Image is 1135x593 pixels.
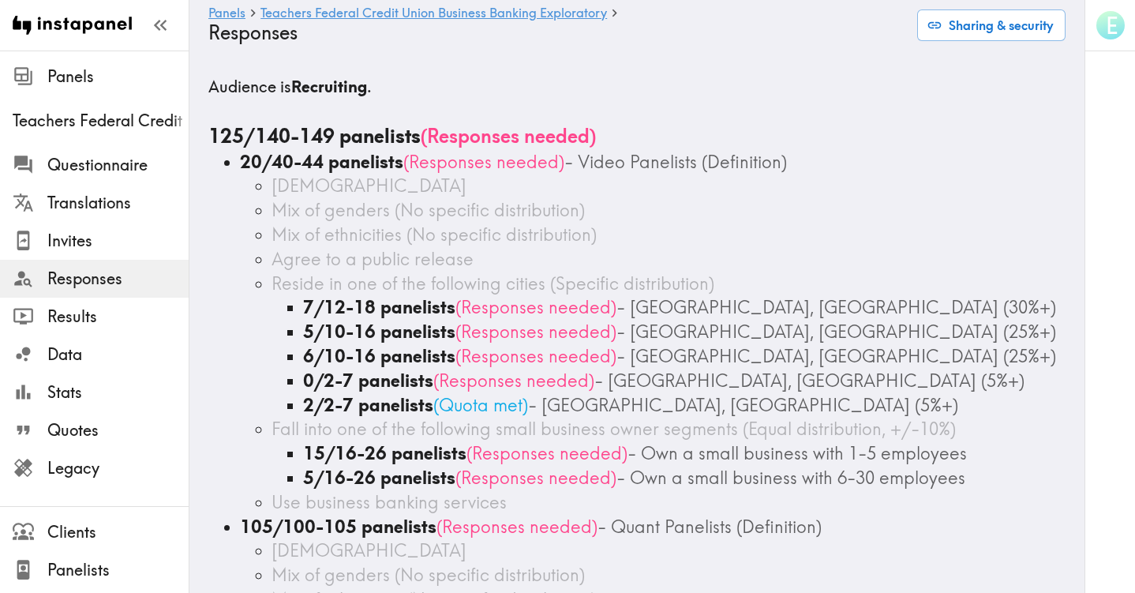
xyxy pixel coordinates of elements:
[208,76,1066,98] h5: Audience is .
[272,564,585,586] span: Mix of genders (No specific distribution)
[47,457,189,479] span: Legacy
[272,248,474,270] span: Agree to a public release
[47,154,189,176] span: Questionnaire
[47,559,189,581] span: Panelists
[1095,9,1126,41] button: E
[1106,12,1118,39] span: E
[272,223,597,246] span: Mix of ethnicities (No specific distribution)
[616,345,1056,367] span: - [GEOGRAPHIC_DATA], [GEOGRAPHIC_DATA] (25%+)
[240,516,436,538] b: 105/100-105 panelists
[47,521,189,543] span: Clients
[303,442,466,464] b: 15/16-26 panelists
[272,418,956,440] span: Fall into one of the following small business owner segments (Equal distribution, +/-10%)
[528,394,958,416] span: - [GEOGRAPHIC_DATA], [GEOGRAPHIC_DATA] (5%+)
[466,442,627,464] span: ( Responses needed )
[303,296,455,318] b: 7/12-18 panelists
[594,370,1024,392] span: - [GEOGRAPHIC_DATA], [GEOGRAPHIC_DATA] (5%+)
[208,21,905,44] h4: Responses
[564,151,787,173] span: - Video Panelists (Definition)
[303,394,433,416] b: 2/2-7 panelists
[208,124,421,148] b: 125/140-149 panelists
[47,306,189,328] span: Results
[272,272,714,295] span: Reside in one of the following cities (Specific distribution)
[47,381,189,403] span: Stats
[303,321,455,343] b: 5/10-16 panelists
[47,268,189,290] span: Responses
[433,370,594,392] span: ( Responses needed )
[455,345,616,367] span: ( Responses needed )
[616,321,1056,343] span: - [GEOGRAPHIC_DATA], [GEOGRAPHIC_DATA] (25%+)
[597,516,822,538] span: - Quant Panelists (Definition)
[47,230,189,252] span: Invites
[421,124,596,148] span: ( Responses needed )
[455,467,616,489] span: ( Responses needed )
[272,175,466,197] span: [DEMOGRAPHIC_DATA]
[240,151,403,173] b: 20/40-44 panelists
[272,491,507,513] span: Use business banking services
[455,296,616,318] span: ( Responses needed )
[627,442,967,464] span: - Own a small business with 1-5 employees
[303,345,455,367] b: 6/10-16 panelists
[291,77,367,96] b: Recruiting
[436,516,597,538] span: ( Responses needed )
[208,6,245,21] a: Panels
[303,370,433,392] b: 0/2-7 panelists
[616,467,965,489] span: - Own a small business with 6-30 employees
[403,151,564,173] span: ( Responses needed )
[13,110,189,132] span: Teachers Federal Credit Union Business Banking Exploratory
[303,467,455,489] b: 5/16-26 panelists
[260,6,607,21] a: Teachers Federal Credit Union Business Banking Exploratory
[616,296,1056,318] span: - [GEOGRAPHIC_DATA], [GEOGRAPHIC_DATA] (30%+)
[455,321,616,343] span: ( Responses needed )
[917,9,1066,41] button: Sharing & security
[47,343,189,366] span: Data
[47,419,189,441] span: Quotes
[272,199,585,221] span: Mix of genders (No specific distribution)
[433,394,528,416] span: ( Quota met )
[47,192,189,214] span: Translations
[272,539,466,561] span: [DEMOGRAPHIC_DATA]
[47,66,189,88] span: Panels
